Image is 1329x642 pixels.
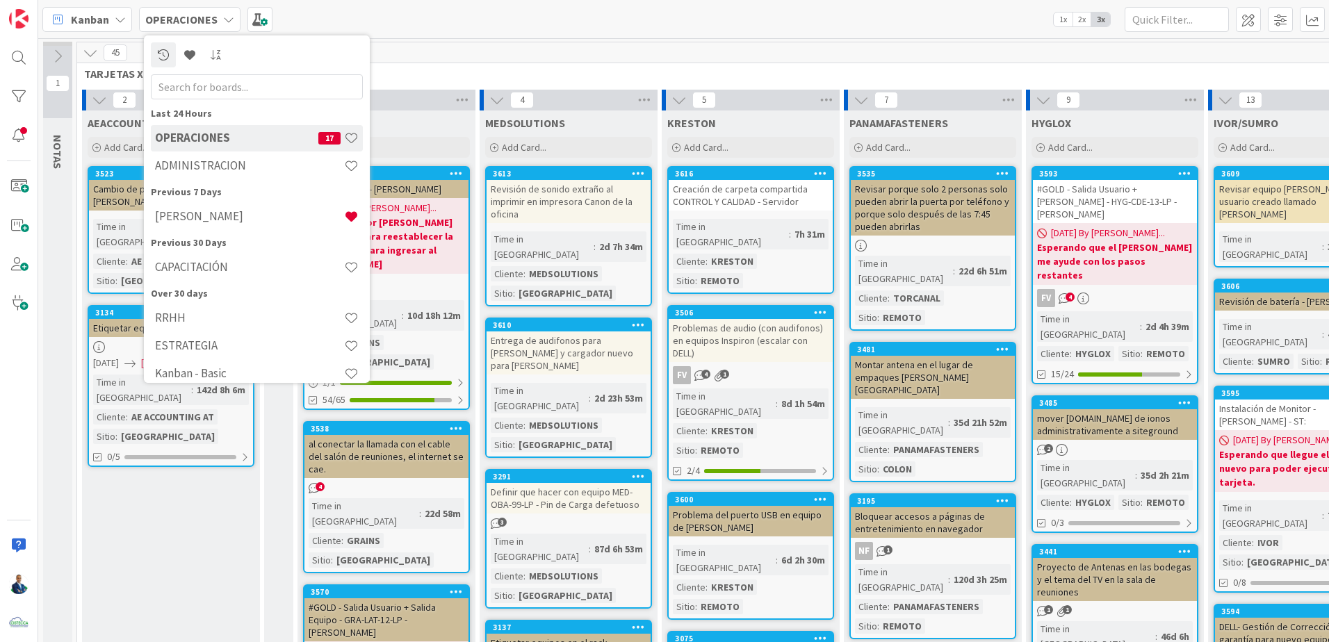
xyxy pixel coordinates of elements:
div: 22d 58m [421,506,464,521]
div: mover [DOMAIN_NAME] de ionos administrativamente a siteground [1033,409,1197,440]
span: : [594,239,596,254]
span: 0/5 [107,450,120,464]
span: : [888,599,890,614]
span: Add Card... [684,141,728,154]
span: : [419,506,421,521]
span: : [1070,495,1072,510]
span: 2/4 [687,463,700,478]
span: : [706,423,708,438]
div: FV [669,366,833,384]
div: 6d 2h 30m [778,552,829,568]
span: Kanban [71,11,109,28]
div: AE ACCOUNTING AT [128,409,218,425]
div: 3291 [487,470,651,483]
div: 3195 [857,496,1015,506]
div: 3616Creación de carpeta compartida CONTROL Y CALIDAD - Servidor [669,167,833,211]
div: 3481 [851,343,1015,356]
input: Search for boards... [151,74,363,99]
div: Revisión de sonido extraño al imprimir en impresora Canon de la oficina [487,180,651,223]
div: Cliente [673,254,706,269]
div: 3291 [493,472,651,481]
a: 3485mover [DOMAIN_NAME] de ionos administrativamente a sitegroundTime in [GEOGRAPHIC_DATA]:35d 2h... [1032,395,1198,533]
span: : [589,541,591,557]
div: Sitio [673,273,695,288]
span: : [1241,554,1244,570]
div: HYGLOX [1072,495,1114,510]
h4: RRHH [155,311,344,324]
div: Last 24 Hours [151,106,363,121]
span: : [402,308,404,323]
div: Cliente [673,423,706,438]
div: Sitio [855,310,877,325]
span: : [523,266,525,281]
span: : [1252,354,1254,369]
span: [DATE] [93,356,119,370]
h4: OPERACIONES [155,131,318,145]
span: : [523,568,525,584]
div: Time in [GEOGRAPHIC_DATA] [1037,311,1140,342]
div: 7h 31m [791,227,829,242]
div: Time in [GEOGRAPHIC_DATA] [855,407,948,438]
div: Problemas de audio (con audifonos) en equipos Inspiron (escalar con DELL) [669,319,833,362]
span: : [115,273,117,288]
div: Time in [GEOGRAPHIC_DATA] [309,498,419,529]
span: : [115,429,117,444]
div: 3593#GOLD - Salida Usuario + [PERSON_NAME] - HYG-CDE-13-LP - [PERSON_NAME] [1033,167,1197,223]
span: 2 [1044,444,1053,453]
div: 3485 [1039,398,1197,408]
span: : [789,227,791,242]
div: 3613 [487,167,651,180]
div: al conectar la llamada con el cable del salón de reuniones, el internet se cae. [304,435,468,478]
div: PANAMAFASTENERS [890,599,983,614]
span: : [341,533,343,548]
div: 142d 8h 6m [193,382,249,397]
div: HYGLOX [1072,346,1114,361]
span: 1 [883,545,892,554]
div: COLON [879,461,915,477]
div: #GOLD - Salida Usuario + Salida Equipo - GRA-LAT-12-LP - [PERSON_NAME] [304,598,468,641]
div: Sitio [673,443,695,458]
b: Esperando que el [PERSON_NAME] me ayude con los pasos restantes [1037,240,1193,282]
div: GRAINS [343,533,384,548]
span: 1 [1063,605,1072,614]
div: Cliente [855,599,888,614]
div: 87d 6h 53m [591,541,646,557]
span: : [331,552,333,568]
div: 3134Etiquetar equipos en el rack [89,306,253,337]
div: Creación de carpeta compartida CONTROL Y CALIDAD - Servidor [669,180,833,211]
span: : [126,409,128,425]
div: Cliente [491,266,523,281]
div: 3134 [95,308,253,318]
span: : [706,579,708,595]
span: 0/3 [1051,516,1064,530]
div: 3616 [669,167,833,180]
div: Cliente [491,418,523,433]
div: 3535Revisar porque solo 2 personas solo pueden abrir la puerta por teléfono y porque solo después... [851,167,1015,236]
span: : [776,552,778,568]
div: 3600 [669,493,833,506]
span: : [1252,535,1254,550]
div: FV [1037,289,1055,307]
div: REMOTO [697,443,743,458]
div: REMOTO [697,599,743,614]
div: Time in [GEOGRAPHIC_DATA] [491,231,594,262]
div: KRESTON [708,423,757,438]
a: 3531#GOLD - EN-UV - [PERSON_NAME][DATE] By [PERSON_NAME]...Esperando por [PERSON_NAME] que escale... [303,166,470,410]
div: Time in [GEOGRAPHIC_DATA] [93,219,204,249]
div: FV [673,366,691,384]
div: 3538 [311,424,468,434]
div: REMOTO [879,310,925,325]
span: 4 [1066,293,1075,302]
span: 54/65 [323,393,345,407]
div: 3441Proyecto de Antenas en las bodegas y el tema del TV en la sala de reuniones [1033,545,1197,601]
span: : [191,382,193,397]
div: Cliente [93,254,126,269]
span: : [1322,327,1324,342]
a: 3616Creación de carpeta compartida CONTROL Y CALIDAD - ServidorTime in [GEOGRAPHIC_DATA]:7h 31mCl... [667,166,834,294]
div: [GEOGRAPHIC_DATA] [117,429,218,444]
div: 3195 [851,495,1015,507]
span: : [877,310,879,325]
span: : [589,390,591,406]
div: Sitio [1219,554,1241,570]
span: Add Card... [1048,141,1093,154]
